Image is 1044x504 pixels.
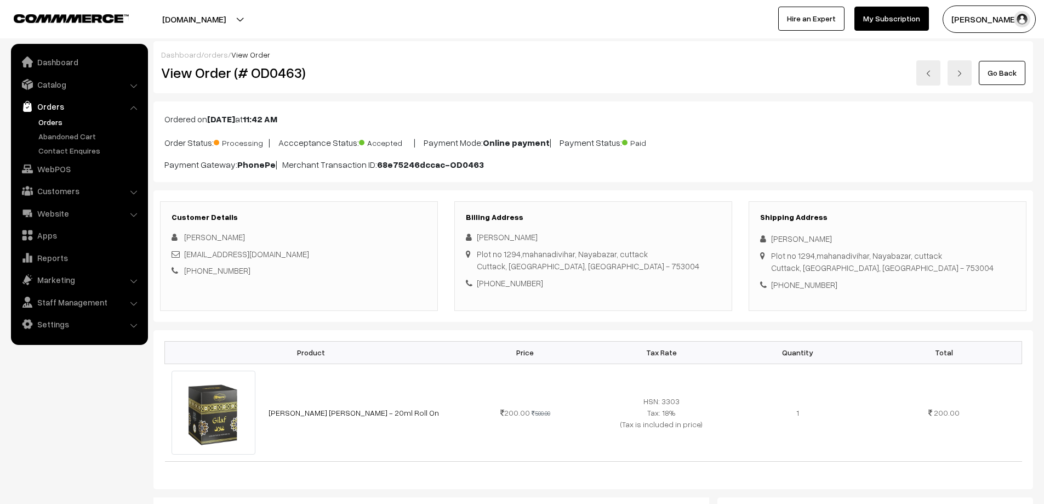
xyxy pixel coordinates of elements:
a: Orders [36,116,144,128]
th: Total [866,341,1022,364]
a: Reports [14,248,144,268]
p: Order Status: | Accceptance Status: | Payment Mode: | Payment Status: [164,134,1022,149]
h3: Shipping Address [760,213,1015,222]
a: Website [14,203,144,223]
div: [PERSON_NAME] [760,233,1015,245]
div: [PHONE_NUMBER] [760,279,1015,291]
p: Ordered on at [164,112,1022,126]
a: [PHONE_NUMBER] [184,265,250,275]
a: Marketing [14,270,144,290]
a: Customers [14,181,144,201]
a: Apps [14,225,144,245]
span: View Order [231,50,270,59]
b: PhonePe [237,159,276,170]
a: Settings [14,314,144,334]
span: 200.00 [934,408,960,417]
th: Tax Rate [593,341,729,364]
span: [PERSON_NAME] [184,232,245,242]
a: Orders [14,97,144,116]
b: [DATE] [207,114,235,124]
a: [PERSON_NAME] [PERSON_NAME] - 20ml Roll On [269,408,439,417]
p: Payment Gateway: | Merchant Transaction ID: [164,158,1022,171]
button: [PERSON_NAME] D [943,5,1036,33]
b: 11:42 AM [243,114,277,124]
a: My Subscription [854,7,929,31]
h2: View Order (# OD0463) [161,64,438,81]
span: 1 [796,408,799,417]
span: Processing [214,134,269,149]
a: WebPOS [14,159,144,179]
th: Quantity [729,341,866,364]
span: HSN: 3303 Tax: 18% (Tax is included in price) [620,397,703,429]
b: 68e75246dccac-OD0463 [377,159,484,170]
div: [PHONE_NUMBER] [466,277,721,290]
div: [PERSON_NAME] [466,231,721,243]
a: Dashboard [14,52,144,72]
th: Product [165,341,457,364]
img: COMMMERCE [14,14,129,22]
img: user [1014,11,1030,27]
button: [DOMAIN_NAME] [124,5,264,33]
div: Plot no 1294,mahanadivihar, Nayabazar, cuttack Cuttack, [GEOGRAPHIC_DATA], [GEOGRAPHIC_DATA] - 75... [771,250,994,274]
span: 200.00 [500,408,530,417]
span: Paid [622,134,677,149]
a: Contact Enquires [36,145,144,156]
th: Price [457,341,594,364]
a: Hire an Expert [778,7,845,31]
a: [EMAIL_ADDRESS][DOMAIN_NAME] [184,249,309,259]
h3: Customer Details [172,213,426,222]
a: Abandoned Cart [36,131,144,142]
div: / / [161,49,1025,60]
img: gilaf 20ml 1.jpg [172,371,256,455]
div: Plot no 1294,mahanadivihar, Nayabazar, cuttack Cuttack, [GEOGRAPHIC_DATA], [GEOGRAPHIC_DATA] - 75... [477,248,699,273]
a: COMMMERCE [14,11,110,24]
b: Online payment [483,137,550,148]
h3: Billing Address [466,213,721,222]
strike: 500.00 [532,410,550,417]
span: Accepted [359,134,414,149]
a: Staff Management [14,292,144,312]
a: Dashboard [161,50,201,59]
img: left-arrow.png [925,70,932,77]
a: Go Back [979,61,1025,85]
a: Catalog [14,75,144,94]
img: right-arrow.png [956,70,963,77]
a: orders [204,50,228,59]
